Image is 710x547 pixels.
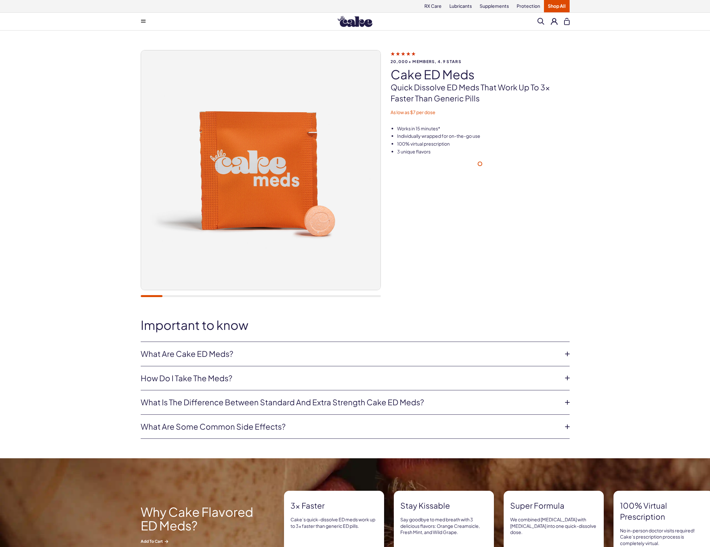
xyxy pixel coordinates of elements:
p: No in-person doctor visits required! Cake’s prescription process is completely virtual. [620,527,707,547]
p: Say goodbye to med breath with 3 delicious flavors: Orange Creamsicle, Fresh Mint, and Wild Grape. [400,516,487,536]
strong: Super formula [510,500,597,511]
span: Add to Cart [141,539,258,544]
h2: Important to know [141,318,570,332]
h2: Why Cake Flavored ED Meds? [141,505,258,532]
li: 100% virtual prescription [397,141,570,147]
a: What are some common side effects? [141,421,559,432]
p: Cake’s quick-dissolve ED meds work up to 3x faster than generic ED pills. [290,516,378,529]
span: 20,000+ members, 4.9 stars [391,59,570,64]
p: As low as $7 per dose [391,109,570,116]
strong: 100% virtual prescription [620,500,707,522]
strong: Stay Kissable [400,500,487,511]
li: 3 unique flavors [397,149,570,155]
a: What is the difference between Standard and Extra Strength Cake ED meds? [141,397,559,408]
a: What are Cake ED Meds? [141,348,559,359]
p: We combined [MEDICAL_DATA] with [MEDICAL_DATA] into one quick-dissolve dose. [510,516,597,536]
a: How do I take the meds? [141,373,559,384]
h1: Cake ED Meds [391,68,570,81]
p: Quick dissolve ED Meds that work up to 3x faster than generic pills [391,82,570,104]
li: Works in 15 minutes* [397,125,570,132]
strong: 3x Faster [290,500,378,511]
img: Cake ED Meds [141,50,381,290]
li: Individually wrapped for on-the-go use [397,133,570,139]
img: Hello Cake [338,16,372,27]
a: 20,000+ members, 4.9 stars [391,51,570,64]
